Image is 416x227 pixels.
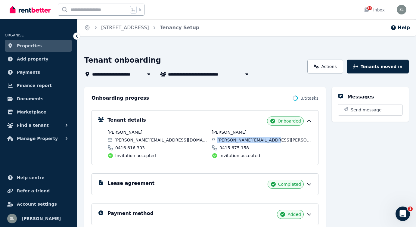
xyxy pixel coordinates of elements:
[5,66,72,78] a: Payments
[17,108,46,116] span: Marketplace
[301,95,318,101] span: 3 / 5 tasks
[212,129,312,135] span: [PERSON_NAME]
[115,153,156,159] span: Invitation accepted
[408,207,413,211] span: 1
[278,118,301,124] span: Onboarded
[219,145,249,151] span: 0415 675 158
[5,33,24,37] span: ORGANISE
[219,153,260,159] span: Invitation accepted
[92,95,149,102] h2: Onboarding progress
[287,211,301,217] span: Added
[364,7,385,13] div: Inbox
[5,40,72,52] a: Properties
[114,137,208,143] span: [PERSON_NAME][EMAIL_ADDRESS][DOMAIN_NAME]
[22,215,61,222] span: [PERSON_NAME]
[17,42,42,49] span: Properties
[107,129,208,135] span: [PERSON_NAME]
[10,5,51,14] img: RentBetter
[217,137,312,143] span: [PERSON_NAME][EMAIL_ADDRESS][PERSON_NAME][DOMAIN_NAME]
[347,60,409,73] button: Tenants moved in
[160,24,200,31] span: Tenancy Setup
[7,214,17,223] img: Sean Lennon
[17,95,44,102] span: Documents
[5,93,72,105] a: Documents
[390,24,410,31] button: Help
[107,180,154,187] h5: Lease agreement
[101,25,149,30] a: [STREET_ADDRESS]
[367,6,372,10] span: 18
[84,55,161,65] h1: Tenant onboarding
[5,132,72,145] button: Manage Property
[278,181,301,187] span: Completed
[17,82,52,89] span: Finance report
[17,174,45,181] span: Help centre
[17,201,57,208] span: Account settings
[77,19,206,36] nav: Breadcrumb
[5,53,72,65] a: Add property
[347,93,374,101] h5: Messages
[396,207,410,221] iframe: Intercom live chat
[17,69,40,76] span: Payments
[338,104,402,115] button: Send message
[115,145,145,151] span: 0416 616 303
[351,107,382,113] span: Send message
[17,187,50,194] span: Refer a friend
[5,172,72,184] a: Help centre
[397,5,406,14] img: Sean Lennon
[17,122,49,129] span: Find a tenant
[5,106,72,118] a: Marketplace
[5,185,72,197] a: Refer a friend
[307,60,343,73] a: Actions
[5,79,72,92] a: Finance report
[107,210,154,217] h5: Payment method
[107,117,146,124] h5: Tenant details
[17,135,58,142] span: Manage Property
[5,198,72,210] a: Account settings
[5,119,72,131] button: Find a tenant
[139,7,141,12] span: k
[17,55,48,63] span: Add property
